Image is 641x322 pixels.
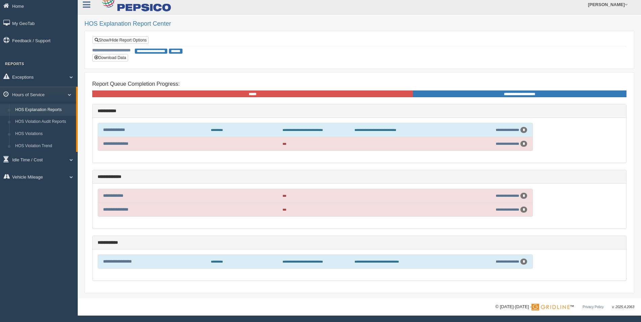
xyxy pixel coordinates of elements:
img: Gridline [532,304,570,311]
a: HOS Violations [12,128,76,140]
a: Show/Hide Report Options [93,36,149,44]
a: HOS Violation Audit Reports [12,116,76,128]
a: HOS Explanation Reports [12,104,76,116]
div: © [DATE]-[DATE] - ™ [495,303,634,311]
button: Download Data [92,54,128,61]
a: HOS Violation Trend [12,140,76,152]
h4: Report Queue Completion Progress: [92,81,626,87]
span: v. 2025.4.2063 [612,305,634,309]
a: Privacy Policy [583,305,603,309]
h2: HOS Explanation Report Center [84,21,634,27]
